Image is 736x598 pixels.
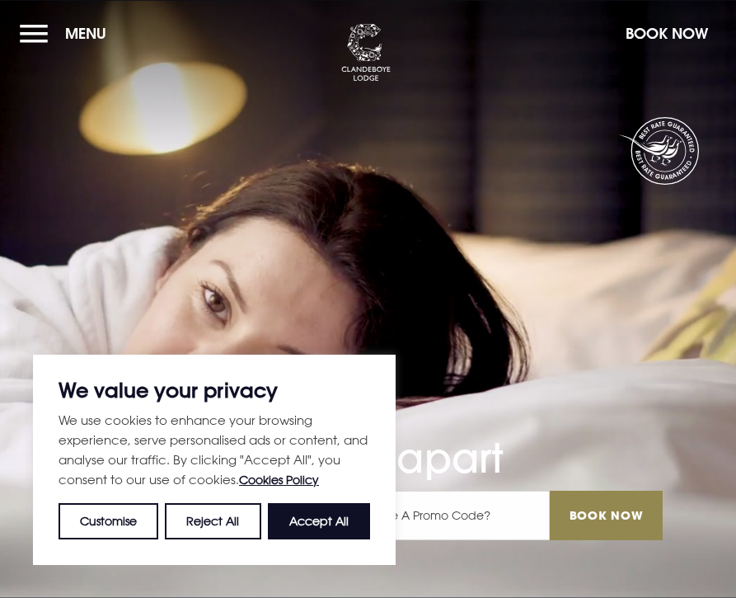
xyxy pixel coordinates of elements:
button: Customise [59,503,158,539]
span: Menu [65,24,106,43]
input: Book Now [550,491,663,540]
img: Clandeboye Lodge [341,24,391,82]
button: Book Now [617,16,716,51]
p: We value your privacy [59,380,370,400]
a: Cookies Policy [239,473,319,487]
button: Accept All [268,503,370,539]
p: We use cookies to enhance your browsing experience, serve personalised ads or content, and analys... [59,410,370,490]
input: Have A Promo Code? [354,491,550,540]
div: We value your privacy [33,355,396,565]
button: Menu [20,16,115,51]
button: Reject All [165,503,260,539]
